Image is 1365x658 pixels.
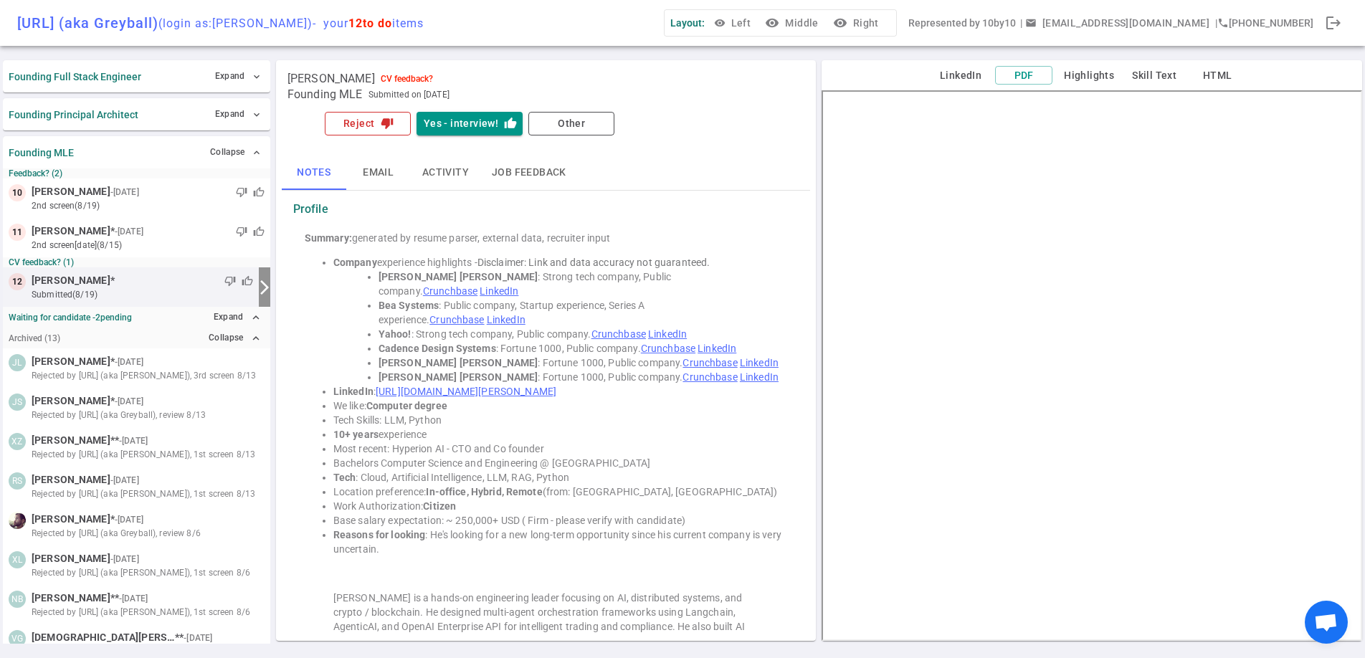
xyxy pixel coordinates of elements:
[833,16,847,30] i: visibility
[32,487,255,500] span: Rejected by [URL] (aka [PERSON_NAME]), 1st screen 8/13
[830,10,885,37] button: visibilityRight
[740,357,779,368] a: LinkedIn
[740,371,779,383] a: LinkedIn
[333,485,788,499] li: Location preference: (from: [GEOGRAPHIC_DATA], [GEOGRAPHIC_DATA])
[184,631,212,644] small: - [DATE]
[1126,67,1183,85] button: Skill Text
[9,551,26,568] div: XL
[333,456,788,470] li: Bachelors Computer Science and Engineering @ [GEOGRAPHIC_DATA]
[9,168,265,178] small: Feedback? (2)
[1189,67,1246,85] button: HTML
[115,356,143,368] small: - [DATE]
[110,474,139,487] small: - [DATE]
[333,257,377,268] strong: Company
[822,90,1362,641] iframe: candidate_document_preview__iframe
[1025,17,1037,29] span: email
[32,433,110,448] span: [PERSON_NAME]
[32,199,265,212] small: 2nd Screen (8/19)
[9,257,265,267] small: CV feedback? (1)
[333,528,788,556] li: : He's looking for a new long-term opportunity since his current company is very uncertain.
[333,442,788,456] li: Most recent: Hyperion AI - CTO and Co founder
[253,186,265,198] span: thumb_up
[333,470,788,485] li: : Cloud, Artificial Intelligence, LLM, RAG, Python
[9,591,26,608] div: NB
[242,275,253,287] span: thumb_up
[480,285,518,297] a: LinkedIn
[115,513,143,526] small: - [DATE]
[32,394,110,409] span: [PERSON_NAME]
[9,109,138,120] strong: Founding Principal Architect
[1319,9,1348,37] div: Done
[641,343,695,354] a: Crunchbase
[333,399,788,413] li: We like:
[995,66,1052,85] button: PDF
[1217,17,1229,29] i: phone
[477,257,710,268] span: Disclaimer: Link and data accuracy not guaranteed.
[379,370,788,384] li: : Fortune 1000, Public company.
[9,147,74,158] strong: Founding MLE
[206,142,265,163] button: Collapse
[9,472,26,490] div: RS
[32,224,110,239] span: [PERSON_NAME]
[32,512,110,527] span: [PERSON_NAME]
[224,275,236,287] span: thumb_down
[251,109,262,120] span: expand_more
[253,226,265,237] span: thumb_up
[9,512,26,529] img: 853e185663f19e0791b95564cd4fc279
[287,87,363,102] span: Founding MLE
[423,285,477,297] a: Crunchbase
[119,434,148,447] small: - [DATE]
[32,606,250,619] span: Rejected by [URL] (aka [PERSON_NAME]), 1st screen 8/6
[487,314,525,325] a: LinkedIn
[429,314,484,325] a: Crunchbase
[423,500,456,512] strong: Citizen
[379,271,538,282] strong: [PERSON_NAME] [PERSON_NAME]
[379,356,788,370] li: : Fortune 1000, Public company.
[333,529,426,540] strong: Reasons for looking
[379,328,412,340] strong: Yahoo!
[9,333,60,343] small: Archived ( 13 )
[305,232,352,244] strong: Summary:
[333,413,788,427] li: Tech Skills: LLM, Python
[376,386,556,397] a: [URL][DOMAIN_NAME][PERSON_NAME]
[528,112,614,135] button: Other
[379,270,788,298] li: : Strong tech company, Public company.
[9,224,26,241] div: 11
[110,553,139,566] small: - [DATE]
[710,10,756,37] button: Left
[236,186,247,198] span: thumb_down
[32,472,110,487] span: [PERSON_NAME]
[249,332,262,345] i: expand_less
[32,630,175,645] span: [DEMOGRAPHIC_DATA][PERSON_NAME]
[379,343,496,354] strong: Cadence Design Systems
[426,486,542,497] strong: In-office, Hybrid, Remote
[249,311,262,324] i: expand_less
[1325,14,1342,32] span: logout
[32,551,110,566] span: [PERSON_NAME]
[379,357,538,368] strong: [PERSON_NAME] [PERSON_NAME]
[504,117,517,130] i: thumb_up
[379,327,788,341] li: : Strong tech company, Public company.
[9,433,26,450] div: XZ
[32,591,110,606] span: [PERSON_NAME]
[32,448,255,461] span: Rejected by [URL] (aka [PERSON_NAME]), 1st screen 8/13
[256,279,273,296] i: arrow_forward_ios
[333,427,788,442] li: experience
[32,409,206,421] span: Rejected by [URL] (aka Greyball), review 8/13
[325,112,411,135] button: Rejectthumb_down
[762,10,824,37] button: visibilityMiddle
[32,527,201,540] span: Rejected by [URL] (aka Greyball), review 8/6
[698,343,736,354] a: LinkedIn
[333,513,788,528] li: Base salary expectation: ~ 250,000+ USD ( Firm - please verify with candidate)
[119,592,148,605] small: - [DATE]
[32,566,250,579] span: Rejected by [URL] (aka [PERSON_NAME]), 1st screen 8/6
[411,156,480,190] button: Activity
[333,255,788,270] li: experience highlights -
[368,87,450,102] span: Submitted on [DATE]
[381,74,433,84] div: CV feedback?
[1305,601,1348,644] a: Open chat
[908,10,1313,37] div: Represented by 10by10 | | [PHONE_NUMBER]
[287,72,375,86] span: [PERSON_NAME]
[9,184,26,201] div: 10
[32,288,253,301] small: submitted (8/19)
